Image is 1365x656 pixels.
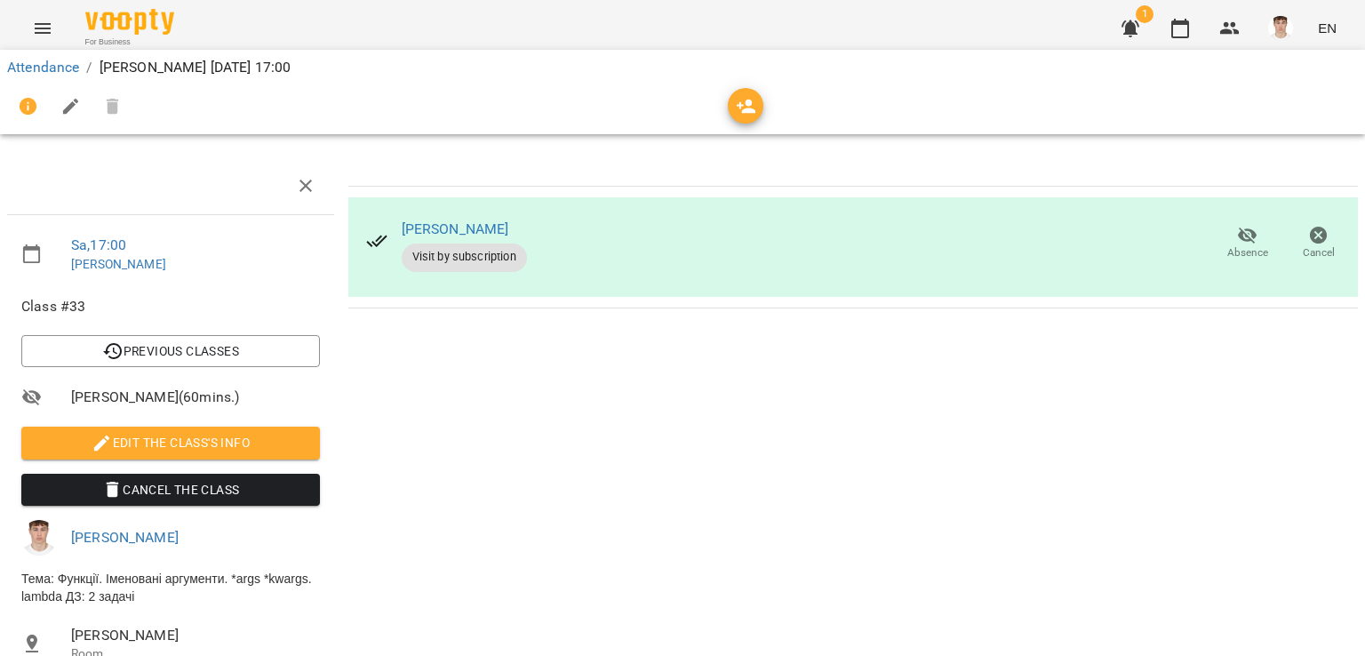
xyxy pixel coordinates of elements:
[71,625,320,646] span: [PERSON_NAME]
[71,257,166,271] a: [PERSON_NAME]
[1136,5,1153,23] span: 1
[402,249,527,265] span: Visit by subscription
[36,432,306,453] span: Edit the class's Info
[86,57,92,78] li: /
[85,36,174,48] span: For Business
[7,59,79,76] a: Attendance
[7,563,334,612] li: Тема: Функції. Іменовані аргументи. *args *kwargs. lambda ДЗ: 2 задачі
[36,340,306,362] span: Previous Classes
[21,520,57,556] img: 8fe045a9c59afd95b04cf3756caf59e6.jpg
[100,57,291,78] p: [PERSON_NAME] [DATE] 17:00
[1311,12,1344,44] button: EN
[21,296,320,317] span: Class #33
[71,387,320,408] span: [PERSON_NAME] ( 60 mins. )
[71,529,179,546] a: [PERSON_NAME]
[21,7,64,50] button: Menu
[7,57,1358,78] nav: breadcrumb
[1283,219,1354,268] button: Cancel
[21,335,320,367] button: Previous Classes
[402,220,509,237] a: [PERSON_NAME]
[1318,19,1337,37] span: EN
[21,427,320,459] button: Edit the class's Info
[71,236,126,253] a: Sa , 17:00
[85,9,174,35] img: Voopty Logo
[1268,16,1293,41] img: 8fe045a9c59afd95b04cf3756caf59e6.jpg
[1212,219,1283,268] button: Absence
[1227,245,1268,260] span: Absence
[21,474,320,506] button: Cancel the class
[36,479,306,500] span: Cancel the class
[1303,245,1335,260] span: Cancel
